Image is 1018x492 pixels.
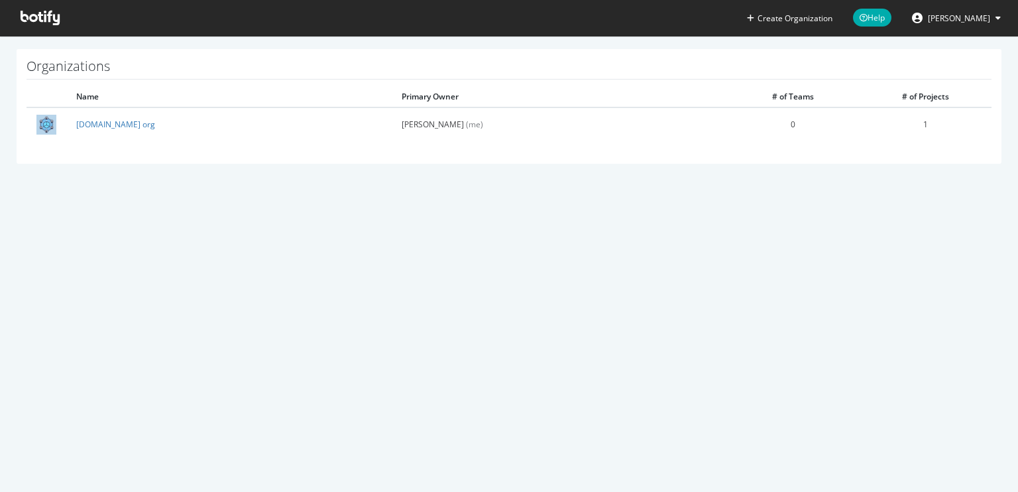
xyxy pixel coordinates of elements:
th: Name [66,86,392,107]
button: [PERSON_NAME] [901,7,1011,29]
td: 0 [726,107,859,141]
span: Hazel Wang [928,13,990,24]
td: [PERSON_NAME] [392,107,726,141]
th: # of Teams [726,86,859,107]
h1: Organizations [27,59,991,80]
span: (me) [466,119,483,130]
td: 1 [859,107,991,141]
a: [DOMAIN_NAME] org [76,119,155,130]
img: DHgate.com org [36,115,56,135]
th: # of Projects [859,86,991,107]
button: Create Organization [746,12,833,25]
th: Primary Owner [392,86,726,107]
span: Help [853,9,891,27]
